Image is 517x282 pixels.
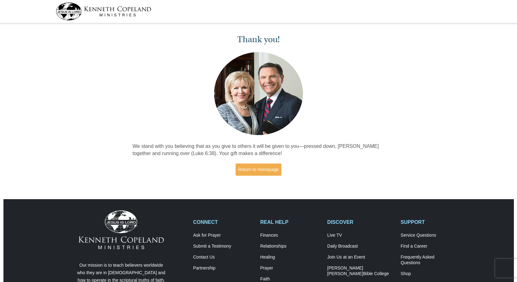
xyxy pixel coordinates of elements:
[327,254,394,260] a: Join Us at an Event
[327,265,394,277] a: [PERSON_NAME] [PERSON_NAME]Bible College
[401,219,461,225] h2: SUPPORT
[327,219,394,225] h2: DISCOVER
[260,254,321,260] a: Healing
[193,233,254,238] a: Ask for Prayer
[193,265,254,271] a: Partnership
[327,244,394,249] a: Daily Broadcast
[401,254,461,266] a: Frequently AskedQuestions
[260,276,321,282] a: Faith
[401,233,461,238] a: Service Questions
[193,219,254,225] h2: CONNECT
[193,254,254,260] a: Contact Us
[363,271,389,276] span: Bible College
[79,210,164,249] img: Kenneth Copeland Ministries
[133,34,385,45] h1: Thank you!
[133,143,385,157] p: We stand with you believing that as you give to others it will be given to you—pressed down, [PER...
[212,51,305,137] img: Kenneth and Gloria
[260,233,321,238] a: Finances
[260,219,321,225] h2: REAL HELP
[260,265,321,271] a: Prayer
[260,244,321,249] a: Relationships
[236,164,282,176] a: Return to Homepage
[327,233,394,238] a: Live TV
[193,244,254,249] a: Submit a Testimony
[401,271,461,277] a: Shop
[401,244,461,249] a: Find a Career
[56,3,151,20] img: kcm-header-logo.svg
